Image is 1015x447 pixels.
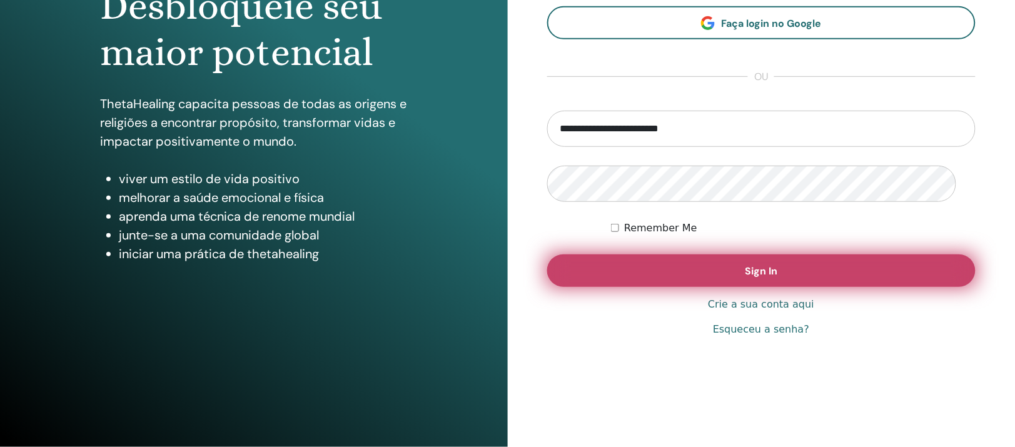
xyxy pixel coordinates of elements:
span: ou [748,69,774,84]
button: Sign In [547,254,976,287]
p: ThetaHealing capacita pessoas de todas as origens e religiões a encontrar propósito, transformar ... [100,94,407,151]
li: melhorar a saúde emocional e física [119,188,407,207]
label: Remember Me [624,221,697,236]
li: iniciar uma prática de thetahealing [119,244,407,263]
li: viver um estilo de vida positivo [119,169,407,188]
span: Sign In [745,264,777,278]
a: Esqueceu a senha? [713,322,809,337]
li: junte-se a uma comunidade global [119,226,407,244]
a: Faça login no Google [547,6,976,39]
div: Keep me authenticated indefinitely or until I manually logout [611,221,976,236]
a: Crie a sua conta aqui [708,297,814,312]
li: aprenda uma técnica de renome mundial [119,207,407,226]
span: Faça login no Google [721,17,821,30]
